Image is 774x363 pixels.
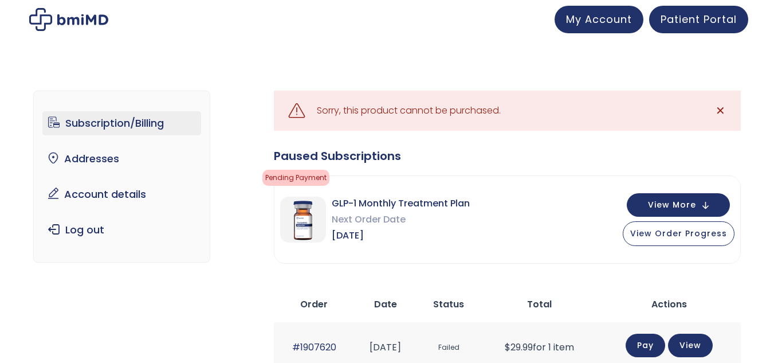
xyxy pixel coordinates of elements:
a: Log out [42,218,201,242]
a: View [668,334,713,357]
span: Total [527,298,552,311]
time: [DATE] [370,341,401,354]
span: Order [300,298,328,311]
div: Paused Subscriptions [274,148,741,164]
a: ✕ [709,99,732,122]
a: Addresses [42,147,201,171]
span: $ [505,341,510,354]
a: #1907620 [292,341,336,354]
span: View Order Progress [630,228,727,239]
a: Patient Portal [649,6,748,33]
a: Account details [42,182,201,206]
a: My Account [555,6,643,33]
span: 29.99 [505,341,533,354]
a: Subscription/Billing [42,111,201,135]
span: ✕ [716,103,725,119]
span: Date [374,298,397,311]
span: [DATE] [332,228,470,244]
span: Patient Portal [661,12,737,26]
span: GLP-1 Monthly Treatment Plan [332,196,470,212]
img: My account [29,8,108,31]
span: Actions [651,298,687,311]
button: View Order Progress [623,221,734,246]
span: View More [648,201,696,209]
a: Pay [626,334,665,357]
div: Sorry, this product cannot be purchased. [317,103,501,119]
span: Pending Payment [262,170,329,186]
span: Next Order Date [332,212,470,228]
nav: Account pages [33,91,210,263]
button: View More [627,193,730,217]
span: Status [433,298,464,311]
span: My Account [566,12,632,26]
span: Failed [422,337,475,358]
